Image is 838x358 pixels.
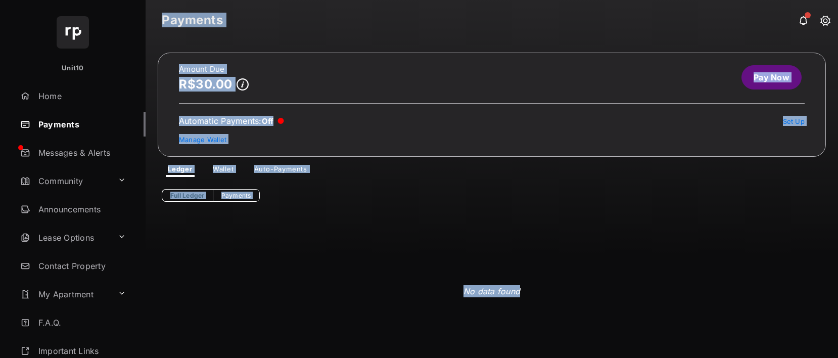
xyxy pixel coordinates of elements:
[57,16,89,49] img: svg+xml;base64,PHN2ZyB4bWxucz0iaHR0cDovL3d3dy53My5vcmcvMjAwMC9zdmciIHdpZHRoPSI2NCIgaGVpZ2h0PSI2NC...
[16,282,114,306] a: My Apartment
[179,65,249,73] h2: Amount Due
[162,189,213,202] a: Full Ledger
[262,116,274,126] span: Off
[16,112,146,137] a: Payments
[160,165,201,177] a: Ledger
[16,197,146,221] a: Announcements
[16,310,146,335] a: F.A.Q.
[16,84,146,108] a: Home
[179,77,232,91] p: R$30.00
[213,189,260,202] a: Payments
[16,226,114,250] a: Lease Options
[463,285,520,297] p: No data found
[205,165,242,177] a: Wallet
[16,141,146,165] a: Messages & Alerts
[179,116,284,126] div: Automatic Payments :
[179,136,226,144] a: Manage Wallet
[162,14,223,26] strong: Payments
[62,63,84,73] p: Unit10
[16,254,146,278] a: Contact Property
[246,165,315,177] a: Auto-Payments
[16,169,114,193] a: Community
[783,117,805,125] a: Set Up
